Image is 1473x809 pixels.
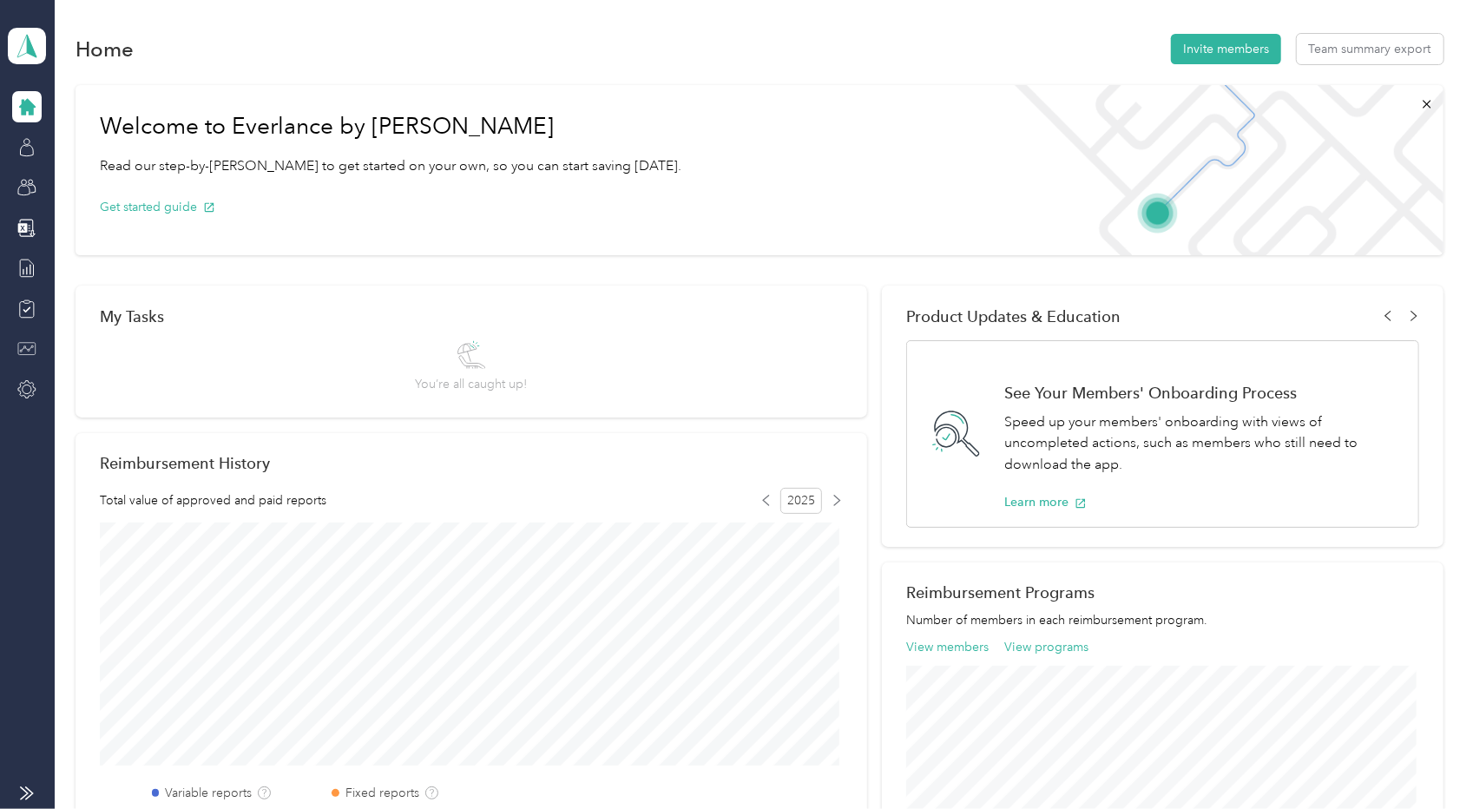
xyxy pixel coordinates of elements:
[1376,712,1473,809] iframe: Everlance-gr Chat Button Frame
[100,198,215,216] button: Get started guide
[100,454,270,472] h2: Reimbursement History
[1297,34,1443,64] button: Team summary export
[906,307,1121,326] span: Product Updates & Education
[100,491,326,510] span: Total value of approved and paid reports
[997,85,1443,255] img: Welcome to everlance
[1004,411,1399,476] p: Speed up your members' onboarding with views of uncompleted actions, such as members who still ne...
[906,611,1418,629] p: Number of members in each reimbursement program.
[906,583,1418,602] h2: Reimbursement Programs
[100,113,681,141] h1: Welcome to Everlance by [PERSON_NAME]
[345,784,419,802] label: Fixed reports
[906,638,989,656] button: View members
[780,488,822,514] span: 2025
[165,784,252,802] label: Variable reports
[100,155,681,177] p: Read our step-by-[PERSON_NAME] to get started on your own, so you can start saving [DATE].
[1004,638,1088,656] button: View programs
[1004,384,1399,402] h1: See Your Members' Onboarding Process
[100,307,843,326] div: My Tasks
[1004,493,1087,511] button: Learn more
[76,40,134,58] h1: Home
[1171,34,1281,64] button: Invite members
[415,375,527,393] span: You’re all caught up!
